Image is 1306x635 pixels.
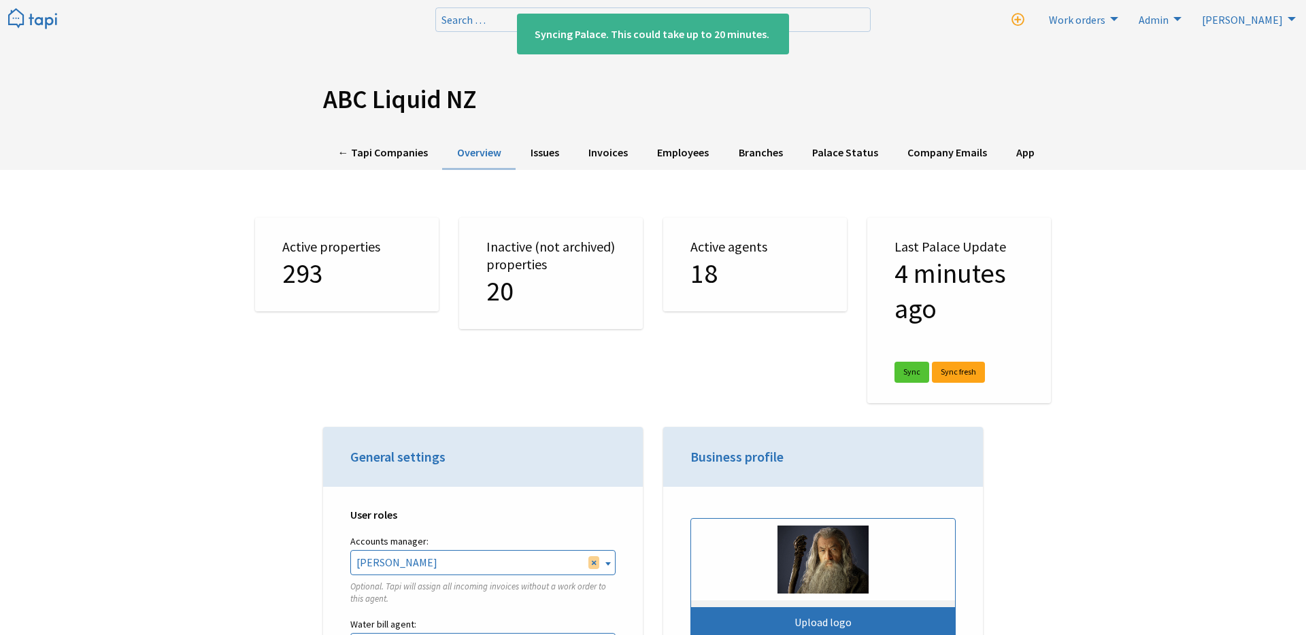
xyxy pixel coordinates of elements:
[892,137,1001,170] a: Company Emails
[690,256,718,290] span: 18
[867,218,1051,403] div: Last Palace Update
[441,13,486,27] span: Search …
[574,137,643,170] a: Invoices
[1002,137,1050,170] a: App
[1049,13,1105,27] span: Work orders
[350,533,616,550] label: Accounts manager:
[350,447,616,466] h3: General settings
[323,84,983,115] h1: ABC Liquid NZ
[894,256,1006,326] span: 30/9/2025 at 10:18am
[350,616,616,633] label: Water bill agent:
[1139,13,1169,27] span: Admin
[8,8,57,31] img: Tapi logo
[588,556,599,568] span: Remove all items
[486,274,514,308] span: 20
[797,137,892,170] a: Palace Status
[459,218,643,329] div: Inactive (not archived) properties
[663,218,847,311] div: Active agents
[350,581,616,605] p: Optional. Tapi will assign all incoming invoices without a work order to this agent.
[643,137,724,170] a: Employees
[350,508,397,521] strong: User roles
[323,137,442,170] a: ← Tapi Companies
[1041,8,1122,30] a: Work orders
[516,137,573,170] a: Issues
[1011,14,1024,27] i: New work order
[724,137,797,170] a: Branches
[351,551,615,574] span: Josh Sali
[442,137,516,170] a: Overview
[255,218,439,311] div: Active properties
[1194,8,1299,30] li: Rebekah
[894,362,929,383] a: Sync
[350,550,616,574] span: Josh Sali
[517,14,789,54] div: Syncing Palace. This could take up to 20 minutes.
[282,256,323,290] span: 293
[1194,8,1299,30] a: [PERSON_NAME]
[690,447,956,466] h3: Business profile
[932,362,985,383] a: Sync fresh
[1131,8,1185,30] a: Admin
[1202,13,1283,27] span: [PERSON_NAME]
[777,526,868,594] img: .jpg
